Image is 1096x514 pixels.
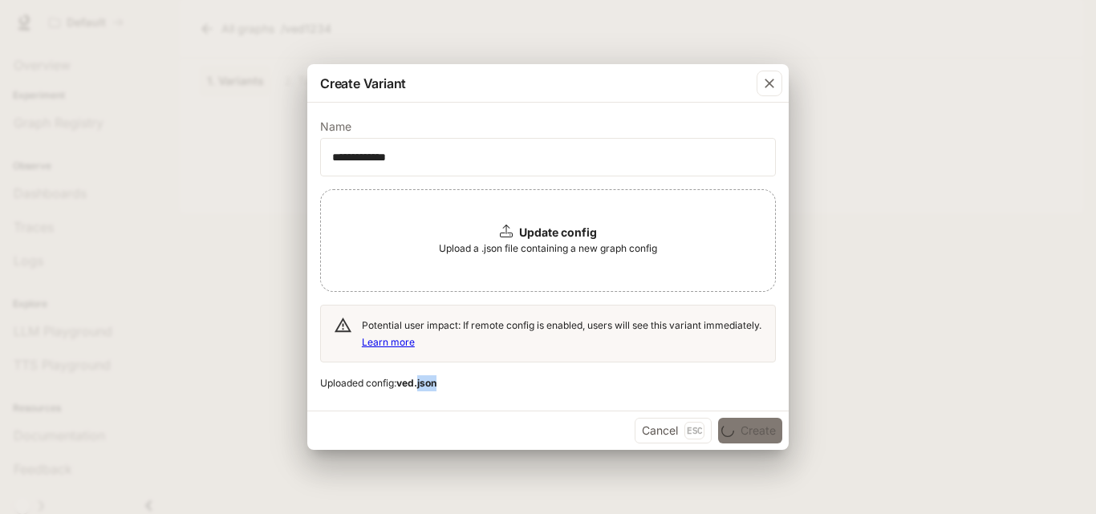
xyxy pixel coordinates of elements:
[519,225,597,239] b: Update config
[320,74,406,93] p: Create Variant
[439,241,657,257] span: Upload a .json file containing a new graph config
[362,336,415,348] a: Learn more
[320,121,351,132] p: Name
[635,418,712,443] button: CancelEsc
[362,319,761,348] span: Potential user impact: If remote config is enabled, users will see this variant immediately.
[684,422,704,439] p: Esc
[396,377,436,389] b: ved.json
[320,375,776,391] span: Uploaded config:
